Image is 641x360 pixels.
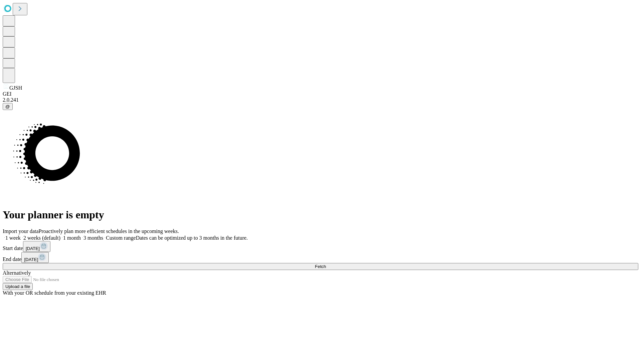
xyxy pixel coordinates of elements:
span: With your OR schedule from your existing EHR [3,290,106,296]
span: Alternatively [3,270,31,276]
span: 2 weeks (default) [23,235,60,241]
div: 2.0.241 [3,97,638,103]
button: Upload a file [3,283,33,290]
button: [DATE] [23,241,50,252]
span: 1 week [5,235,21,241]
span: 3 months [83,235,103,241]
span: Dates can be optimized up to 3 months in the future. [136,235,248,241]
span: @ [5,104,10,109]
h1: Your planner is empty [3,209,638,221]
button: [DATE] [21,252,49,263]
button: @ [3,103,13,110]
div: End date [3,252,638,263]
button: Fetch [3,263,638,270]
span: GJSH [9,85,22,91]
span: [DATE] [26,246,40,251]
span: Custom range [106,235,136,241]
div: Start date [3,241,638,252]
span: Fetch [315,264,326,269]
span: Import your data [3,228,39,234]
span: 1 month [63,235,81,241]
span: Proactively plan more efficient schedules in the upcoming weeks. [39,228,179,234]
span: [DATE] [24,257,38,262]
div: GEI [3,91,638,97]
